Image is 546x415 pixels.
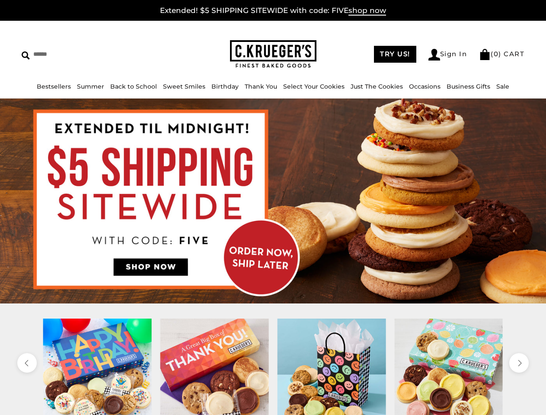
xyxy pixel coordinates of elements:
a: Thank You [245,83,277,90]
a: Sweet Smiles [163,83,205,90]
a: Business Gifts [447,83,490,90]
img: Account [428,49,440,61]
a: Back to School [110,83,157,90]
a: Sign In [428,49,467,61]
input: Search [22,48,137,61]
a: Sale [496,83,509,90]
a: TRY US! [374,46,416,63]
a: Birthday [211,83,239,90]
span: 0 [494,50,499,58]
a: Select Your Cookies [283,83,345,90]
a: Bestsellers [37,83,71,90]
span: shop now [348,6,386,16]
a: Extended! $5 SHIPPING SITEWIDE with code: FIVEshop now [160,6,386,16]
img: C.KRUEGER'S [230,40,316,68]
a: Summer [77,83,104,90]
img: Search [22,51,30,60]
img: Bag [479,49,491,60]
button: next [509,353,529,373]
a: (0) CART [479,50,524,58]
button: previous [17,353,37,373]
a: Just The Cookies [351,83,403,90]
a: Occasions [409,83,441,90]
